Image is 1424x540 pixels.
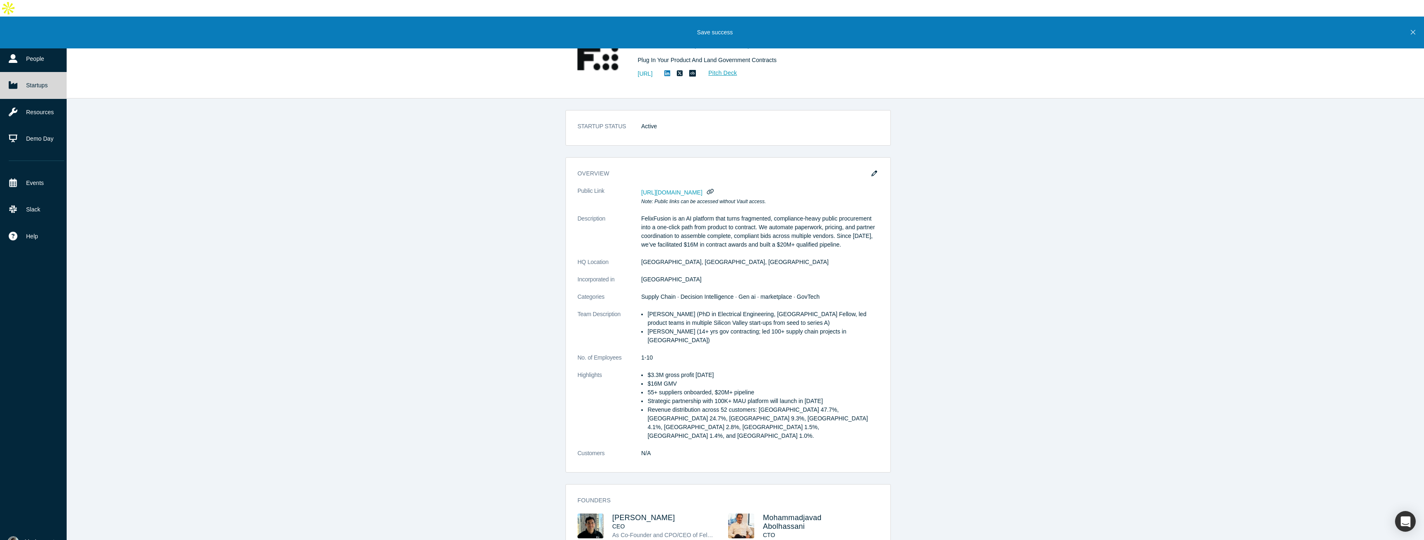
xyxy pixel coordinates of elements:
[577,449,641,466] dt: Customers
[26,232,38,241] span: Help
[568,29,626,86] img: FelixFusion's Logo
[612,514,675,522] a: [PERSON_NAME]
[577,514,604,538] img: Ashkan Yousefi's Profile Image
[699,68,737,78] a: Pitch Deck
[577,169,867,178] h3: overview
[577,310,641,353] dt: Team Description
[641,199,766,204] em: Note: Public links can be accessed without Vault access.
[577,122,641,139] dt: STARTUP STATUS
[641,189,702,196] span: [URL][DOMAIN_NAME]
[647,371,879,379] li: $3.3M gross profit [DATE]
[577,258,641,275] dt: HQ Location
[647,310,879,327] li: [PERSON_NAME] (PhD in Electrical Engineering, [GEOGRAPHIC_DATA] Fellow, led product teams in mult...
[647,406,879,440] li: Revenue distribution across 52 customers: [GEOGRAPHIC_DATA] 47.7%, [GEOGRAPHIC_DATA] 24.7%, [GEOG...
[577,275,641,293] dt: Incorporated in
[638,70,653,78] a: [URL]
[641,214,879,249] p: FelixFusion is an AI platform that turns fragmented, compliance-heavy public procurement into a o...
[638,56,870,65] div: Plug In Your Product And Land Government Contracts
[641,353,879,362] dd: 1-10
[641,258,879,266] dd: [GEOGRAPHIC_DATA], [GEOGRAPHIC_DATA], [GEOGRAPHIC_DATA]
[763,532,775,538] span: CTO
[647,388,879,397] li: 55+ suppliers onboarded, $20M+ pipeline
[1408,17,1418,48] button: Close
[697,28,733,37] p: Save success
[647,327,879,345] li: [PERSON_NAME] (14+ yrs gov contracting; led 100+ supply chain projects in [GEOGRAPHIC_DATA])
[641,122,879,131] dd: Active
[577,371,641,449] dt: Highlights
[577,496,867,505] h3: Founders
[577,214,641,258] dt: Description
[763,514,822,530] a: Mohammadjavad Abolhassani
[647,379,879,388] li: $16M GMV
[612,523,625,530] span: CEO
[577,187,604,195] span: Public Link
[577,353,641,371] dt: No. of Employees
[577,293,641,310] dt: Categories
[641,293,820,300] span: Supply Chain · Decision Intelligence · Gen ai · marketplace · GovTech
[647,397,879,406] li: Strategic partnership with 100K+ MAU platform will launch in [DATE]
[728,514,754,538] img: Mohammadjavad Abolhassani's Profile Image
[641,275,879,284] dd: [GEOGRAPHIC_DATA]
[641,449,879,458] dd: N/A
